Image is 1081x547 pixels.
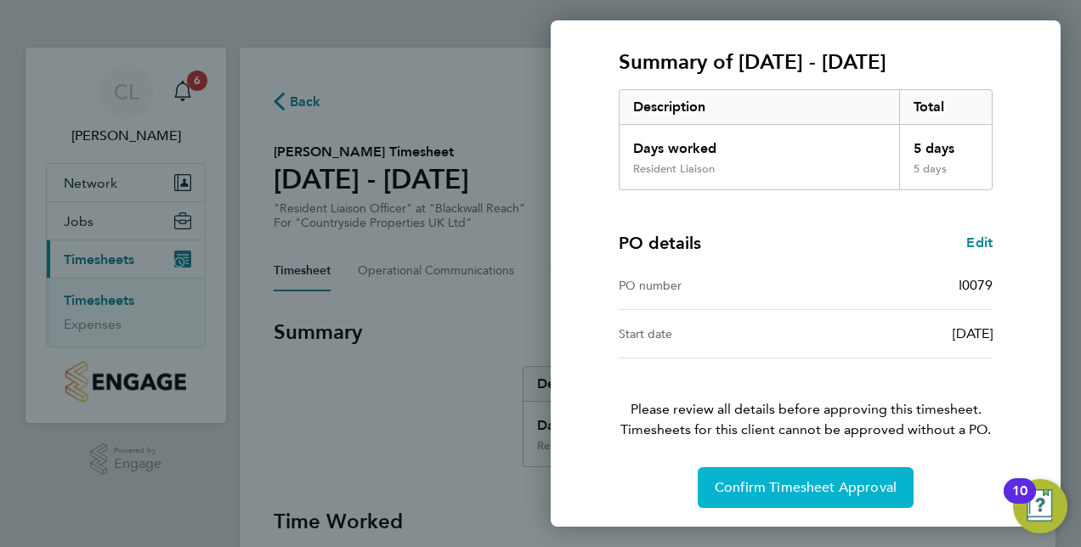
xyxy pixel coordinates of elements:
[633,162,715,176] div: Resident Liaison
[899,125,993,162] div: 5 days
[619,89,993,190] div: Summary of 22 - 28 Sep 2025
[899,90,993,124] div: Total
[619,275,806,296] div: PO number
[715,479,897,496] span: Confirm Timesheet Approval
[620,90,899,124] div: Description
[619,48,993,76] h3: Summary of [DATE] - [DATE]
[598,420,1013,440] span: Timesheets for this client cannot be approved without a PO.
[966,234,993,251] span: Edit
[806,324,993,344] div: [DATE]
[698,467,914,508] button: Confirm Timesheet Approval
[899,162,993,189] div: 5 days
[598,358,1013,440] p: Please review all details before approving this timesheet.
[966,233,993,253] a: Edit
[619,231,701,255] h4: PO details
[620,125,899,162] div: Days worked
[619,324,806,344] div: Start date
[959,277,993,293] span: I0079
[1012,491,1027,513] div: 10
[1013,479,1067,533] button: Open Resource Center, 10 new notifications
